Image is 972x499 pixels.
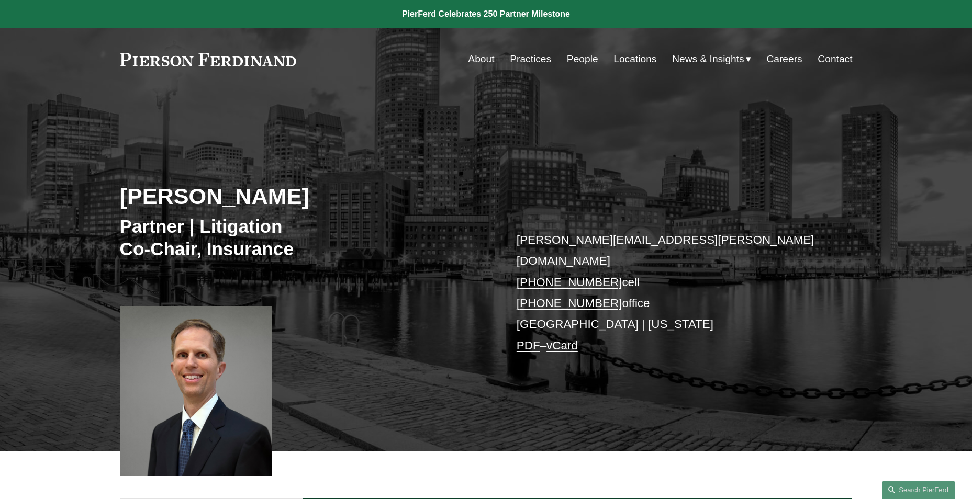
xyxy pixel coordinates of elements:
span: News & Insights [672,50,744,69]
p: cell office [GEOGRAPHIC_DATA] | [US_STATE] – [517,230,822,356]
a: Search this site [882,481,955,499]
h3: Partner | Litigation Co-Chair, Insurance [120,215,486,260]
a: vCard [546,339,578,352]
a: [PHONE_NUMBER] [517,297,622,310]
a: folder dropdown [672,49,751,69]
a: [PERSON_NAME][EMAIL_ADDRESS][PERSON_NAME][DOMAIN_NAME] [517,233,814,267]
a: Locations [613,49,656,69]
a: About [468,49,494,69]
a: Careers [766,49,802,69]
a: PDF [517,339,540,352]
a: People [567,49,598,69]
a: Practices [510,49,551,69]
a: [PHONE_NUMBER] [517,276,622,289]
a: Contact [818,49,852,69]
h2: [PERSON_NAME] [120,183,486,210]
